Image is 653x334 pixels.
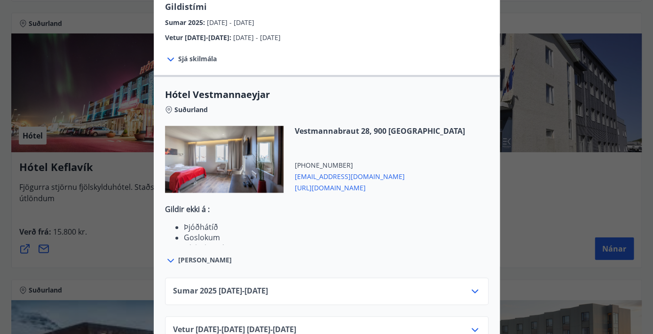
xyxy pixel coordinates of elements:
span: [DATE] - [DATE] [233,33,281,42]
span: Gildistími [165,1,207,12]
span: [DATE] - [DATE] [207,18,254,27]
span: Sjá skilmála [178,54,217,64]
span: Sumar 2025 : [165,18,207,27]
span: Vetur [DATE]-[DATE] : [165,33,233,42]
